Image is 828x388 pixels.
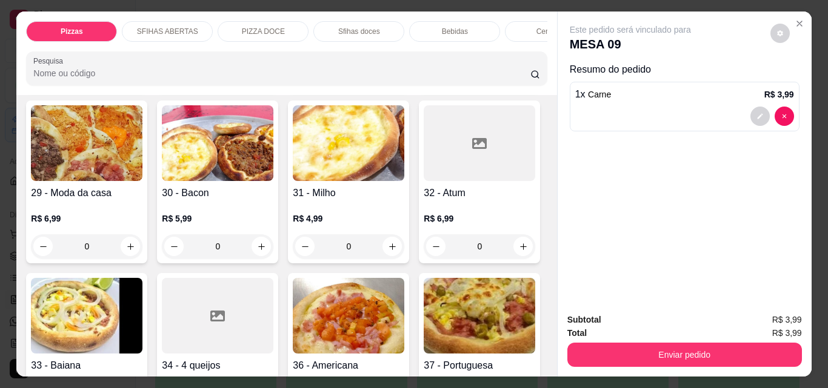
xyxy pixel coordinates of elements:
[790,14,809,33] button: Close
[31,278,142,353] img: product-image
[31,358,142,373] h4: 33 - Baiana
[162,358,273,373] h4: 34 - 4 queijos
[770,24,790,43] button: decrease-product-quantity
[426,237,446,256] button: decrease-product-quantity
[31,212,142,225] p: R$ 6,99
[162,186,273,200] h4: 30 - Bacon
[121,237,140,256] button: increase-product-quantity
[61,27,83,36] p: Pizzas
[575,87,612,102] p: 1 x
[567,343,802,367] button: Enviar pedido
[293,278,404,353] img: product-image
[442,27,468,36] p: Bebidas
[242,27,285,36] p: PIZZA DOCE
[382,237,402,256] button: increase-product-quantity
[31,105,142,181] img: product-image
[293,358,404,373] h4: 36 - Americana
[424,212,535,225] p: R$ 6,99
[567,315,601,324] strong: Subtotal
[293,212,404,225] p: R$ 4,99
[513,237,533,256] button: increase-product-quantity
[162,105,273,181] img: product-image
[570,24,691,36] p: Este pedido será vinculado para
[293,186,404,200] h4: 31 - Milho
[338,27,380,36] p: Sfihas doces
[536,27,565,36] p: Cervejas
[295,237,315,256] button: decrease-product-quantity
[137,27,198,36] p: SFIHAS ABERTAS
[164,237,184,256] button: decrease-product-quantity
[567,328,587,338] strong: Total
[588,90,611,99] span: Carne
[424,186,535,200] h4: 32 - Atum
[775,107,794,126] button: decrease-product-quantity
[424,278,535,353] img: product-image
[570,62,800,77] p: Resumo do pedido
[162,212,273,225] p: R$ 5,99
[772,313,802,326] span: R$ 3,99
[293,105,404,181] img: product-image
[750,107,770,126] button: decrease-product-quantity
[33,67,530,79] input: Pesquisa
[764,88,794,100] p: R$ 3,99
[33,237,53,256] button: decrease-product-quantity
[772,326,802,340] span: R$ 3,99
[33,56,67,66] label: Pesquisa
[424,358,535,373] h4: 37 - Portuguesa
[252,237,271,256] button: increase-product-quantity
[31,186,142,200] h4: 29 - Moda da casa
[570,36,691,53] p: MESA 09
